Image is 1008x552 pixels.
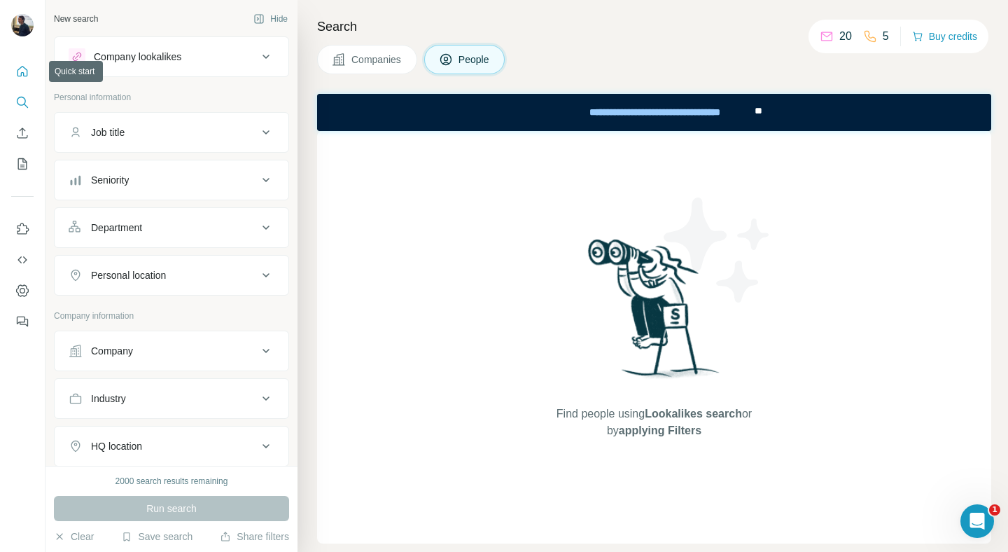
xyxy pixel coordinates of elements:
[458,53,491,67] span: People
[839,28,852,45] p: 20
[55,211,288,244] button: Department
[11,278,34,303] button: Dashboard
[54,91,289,104] p: Personal information
[244,8,297,29] button: Hide
[317,94,991,131] iframe: Banner
[542,406,766,439] span: Find people using or by
[94,50,181,64] div: Company lookalikes
[883,28,889,45] p: 5
[960,504,994,538] iframe: Intercom live chat
[54,530,94,544] button: Clear
[55,334,288,368] button: Company
[11,90,34,115] button: Search
[54,310,289,322] p: Company information
[11,151,34,177] button: My lists
[912,27,977,46] button: Buy credits
[55,163,288,197] button: Seniority
[55,429,288,463] button: HQ location
[54,13,98,25] div: New search
[91,439,142,453] div: HQ location
[91,344,133,358] div: Company
[582,235,727,392] img: Surfe Illustration - Woman searching with binoculars
[989,504,1000,516] span: 1
[11,309,34,334] button: Feedback
[11,216,34,242] button: Use Surfe on LinkedIn
[55,116,288,149] button: Job title
[317,17,991,36] h4: Search
[55,382,288,415] button: Industry
[654,187,780,313] img: Surfe Illustration - Stars
[91,173,129,187] div: Seniority
[11,59,34,84] button: Quick start
[11,120,34,146] button: Enrich CSV
[645,408,742,420] span: Lookalikes search
[11,14,34,36] img: Avatar
[115,475,228,488] div: 2000 search results remaining
[91,125,125,139] div: Job title
[220,530,289,544] button: Share filters
[351,53,402,67] span: Companies
[121,530,192,544] button: Save search
[619,425,701,436] span: applying Filters
[91,392,126,406] div: Industry
[55,258,288,292] button: Personal location
[91,221,142,235] div: Department
[91,268,166,282] div: Personal location
[11,247,34,272] button: Use Surfe API
[55,40,288,74] button: Company lookalikes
